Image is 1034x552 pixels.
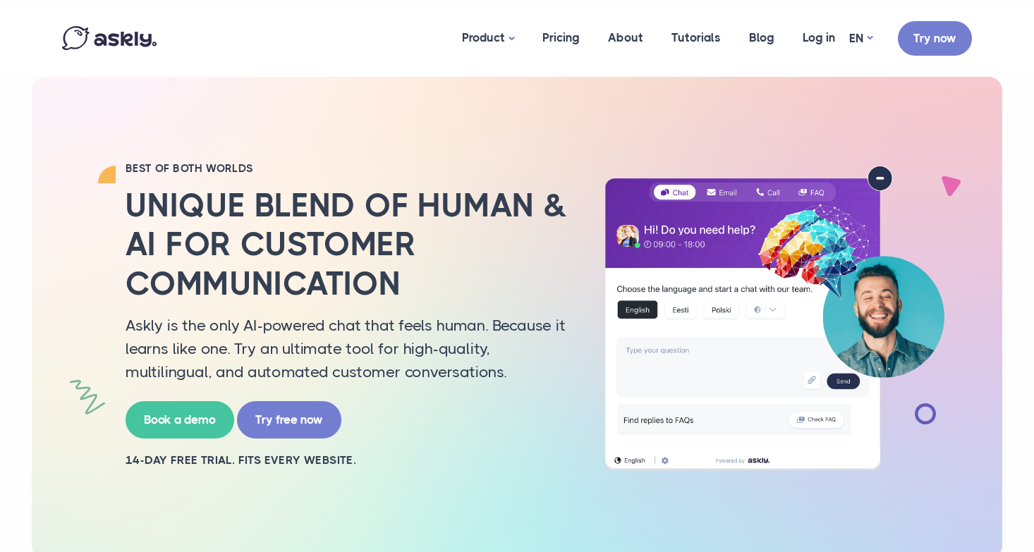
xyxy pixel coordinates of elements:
img: Askly [62,26,157,50]
p: Askly is the only AI-powered chat that feels human. Because it learns like one. Try an ultimate t... [126,314,570,384]
h2: BEST OF BOTH WORLDS [126,161,570,176]
a: Tutorials [657,4,735,72]
a: EN [849,28,872,49]
a: Log in [789,4,849,72]
a: Product [448,4,528,73]
h2: Unique blend of human & AI for customer communication [126,186,570,303]
a: Try now [898,21,972,56]
a: Book a demo [126,401,234,438]
a: Try free now [237,401,341,438]
img: AI multilingual chat [591,166,958,470]
a: Blog [735,4,789,72]
a: Pricing [528,4,594,72]
a: About [594,4,657,72]
h2: 14-day free trial. Fits every website. [126,453,570,468]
